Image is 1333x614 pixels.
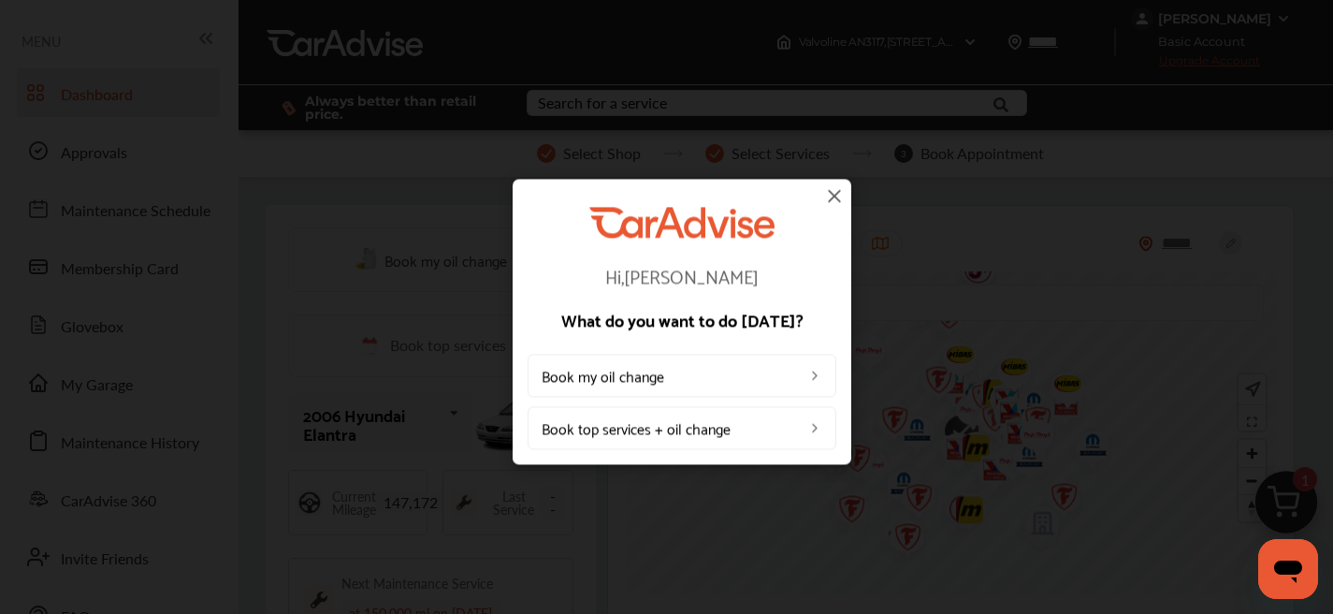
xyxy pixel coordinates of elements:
[807,421,822,436] img: left_arrow_icon.0f472efe.svg
[528,407,836,450] a: Book top services + oil change
[807,369,822,384] img: left_arrow_icon.0f472efe.svg
[823,184,846,207] img: close-icon.a004319c.svg
[528,267,836,285] p: Hi, [PERSON_NAME]
[589,207,775,238] img: CarAdvise Logo
[528,355,836,398] a: Book my oil change
[1258,539,1318,599] iframe: Button to launch messaging window
[528,312,836,329] p: What do you want to do [DATE]?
